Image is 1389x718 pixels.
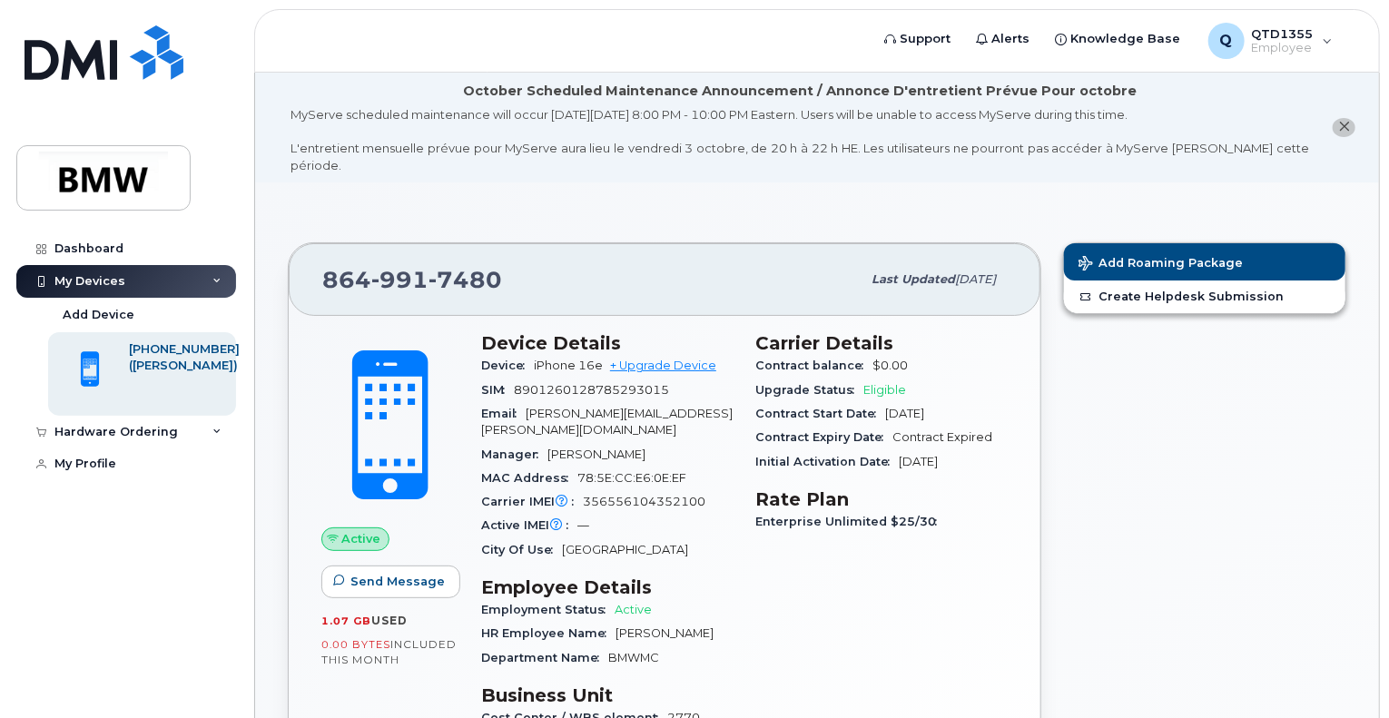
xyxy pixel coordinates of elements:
[872,272,955,286] span: Last updated
[481,359,534,372] span: Device
[481,518,577,532] span: Active IMEI
[481,448,547,461] span: Manager
[481,332,734,354] h3: Device Details
[1310,639,1375,704] iframe: Messenger Launcher
[615,603,652,616] span: Active
[755,488,1008,510] h3: Rate Plan
[608,651,659,664] span: BMWMC
[1064,280,1345,313] a: Create Helpdesk Submission
[481,407,526,420] span: Email
[371,614,408,627] span: used
[863,383,906,397] span: Eligible
[481,471,577,485] span: MAC Address
[481,651,608,664] span: Department Name
[562,543,688,556] span: [GEOGRAPHIC_DATA]
[342,530,381,547] span: Active
[481,495,583,508] span: Carrier IMEI
[583,495,705,508] span: 356556104352100
[371,266,429,293] span: 991
[321,615,371,627] span: 1.07 GB
[534,359,603,372] span: iPhone 16e
[321,638,390,651] span: 0.00 Bytes
[547,448,645,461] span: [PERSON_NAME]
[1079,256,1243,273] span: Add Roaming Package
[755,359,872,372] span: Contract balance
[481,684,734,706] h3: Business Unit
[481,603,615,616] span: Employment Status
[577,471,686,485] span: 78:5E:CC:E6:0E:EF
[481,626,616,640] span: HR Employee Name
[322,266,502,293] span: 864
[350,573,445,590] span: Send Message
[899,455,938,468] span: [DATE]
[481,383,514,397] span: SIM
[481,576,734,598] h3: Employee Details
[577,518,589,532] span: —
[755,455,899,468] span: Initial Activation Date
[429,266,502,293] span: 7480
[892,430,992,444] span: Contract Expired
[872,359,908,372] span: $0.00
[755,515,946,528] span: Enterprise Unlimited $25/30
[955,272,996,286] span: [DATE]
[463,82,1137,101] div: October Scheduled Maintenance Announcement / Annonce D'entretient Prévue Pour octobre
[885,407,924,420] span: [DATE]
[514,383,669,397] span: 8901260128785293015
[481,543,562,556] span: City Of Use
[321,566,460,598] button: Send Message
[291,106,1309,173] div: MyServe scheduled maintenance will occur [DATE][DATE] 8:00 PM - 10:00 PM Eastern. Users will be u...
[1333,118,1355,137] button: close notification
[481,407,733,437] span: [PERSON_NAME][EMAIL_ADDRESS][PERSON_NAME][DOMAIN_NAME]
[755,332,1008,354] h3: Carrier Details
[610,359,716,372] a: + Upgrade Device
[755,430,892,444] span: Contract Expiry Date
[755,383,863,397] span: Upgrade Status
[616,626,714,640] span: [PERSON_NAME]
[1064,243,1345,280] button: Add Roaming Package
[755,407,885,420] span: Contract Start Date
